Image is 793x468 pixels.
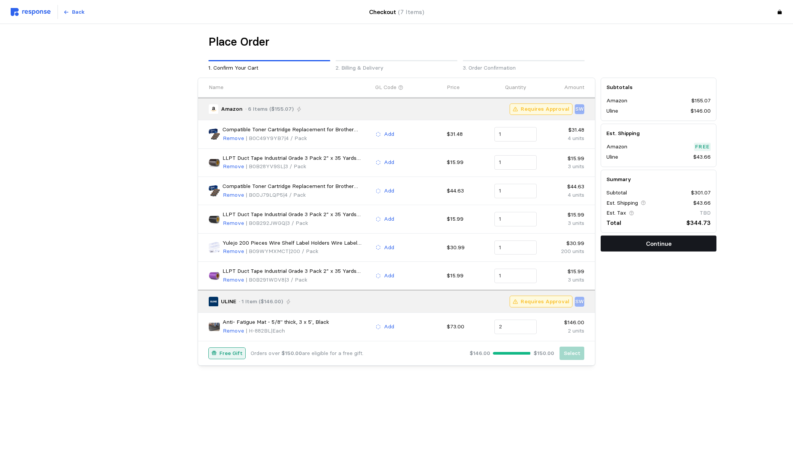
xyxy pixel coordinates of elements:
[59,5,89,19] button: Back
[284,135,307,142] span: | 4 / Pack
[246,276,285,283] span: | B0B291WDV8
[542,126,584,134] p: $31.48
[447,244,489,252] p: $30.99
[209,270,220,281] img: 71fpWzitbmL._SX522_.jpg
[499,184,532,198] input: Qty
[223,247,244,256] p: Remove
[208,64,330,72] p: 1. Confirm Your Cart
[542,239,584,248] p: $30.99
[505,83,526,92] p: Quantity
[209,157,220,168] img: 71yBIANR0GL._SX522_.jpg
[384,187,394,195] p: Add
[606,129,711,137] h5: Est. Shipping
[281,350,302,357] b: $150.00
[447,323,489,331] p: $73.00
[606,175,711,183] h5: Summary
[222,210,370,219] p: LLPT Duct Tape Industrial Grade 3 Pack 2” x 35 Yards Each Roll Easy to Tear Muti-Use Colorful Bul...
[686,218,711,228] p: $344.73
[223,219,244,228] p: Remove
[222,162,245,171] button: Remove
[447,158,489,167] p: $15.99
[209,83,224,92] p: Name
[251,349,363,358] p: Orders over are eligible for a free gift.
[221,298,236,306] p: ULINE
[700,209,711,217] p: TBD
[222,191,245,200] button: Remove
[564,83,584,92] p: Amount
[336,64,457,72] p: 2. Billing & Delivery
[285,220,308,226] span: | 3 / Pack
[575,105,584,113] p: SW
[223,134,244,143] p: Remove
[542,247,584,256] p: 200 units
[384,130,394,138] p: Add
[246,135,284,142] span: | B0C49Y9YB7
[447,215,489,223] p: $15.99
[542,191,584,199] p: 4 units
[693,199,711,207] p: $43.66
[542,318,584,327] p: $146.00
[246,220,285,226] span: | B0B292JWGQ
[646,239,671,248] p: Continue
[499,269,532,283] input: Qty
[693,153,711,161] p: $43.66
[222,318,329,326] p: Anti- Fatigue Mat - 5/8" thick, 3 x 5', Black
[375,322,395,331] button: Add
[575,298,584,306] p: SW
[542,134,584,143] p: 4 units
[222,239,370,247] p: Yulejo 200 Pieces Wire Shelf Label Holders Wire Label Holder Plastic Shelf Tags for Shelving Clip...
[223,162,244,171] p: Remove
[499,156,532,169] input: Qty
[606,97,627,105] p: Amazon
[219,349,243,358] p: Free Gift
[542,327,584,335] p: 2 units
[209,129,220,140] img: 71xIZLx2NaL._AC_SX679_.jpg
[222,247,245,256] button: Remove
[72,8,85,16] p: Back
[606,83,711,91] h5: Subtotals
[499,320,532,334] input: Qty
[384,215,394,223] p: Add
[222,134,245,143] button: Remove
[470,349,490,358] p: $146.00
[606,218,621,228] p: Total
[208,35,269,49] h1: Place Order
[223,276,244,284] p: Remove
[246,327,271,334] span: | H-882BL
[209,214,220,225] img: 71DNgV+iIkL._SX522_.jpg
[542,162,584,171] p: 3 units
[246,248,289,255] span: | B09WYMXMCT
[447,272,489,280] p: $15.99
[606,189,627,197] p: Subtotal
[542,267,584,276] p: $15.99
[499,127,532,141] input: Qty
[375,271,395,280] button: Add
[691,97,711,105] p: $155.07
[239,298,283,306] p: · 1 Item ($146.00)
[222,275,245,285] button: Remove
[285,276,307,283] span: | 3 / Pack
[375,215,395,224] button: Add
[283,191,306,198] span: | 4 / Pack
[375,83,396,92] p: GL Code
[447,187,489,195] p: $44.63
[606,107,618,115] p: Uline
[375,158,395,167] button: Add
[221,105,243,113] p: Amazon
[283,163,306,170] span: | 3 / Pack
[447,130,489,138] p: $31.48
[542,276,584,284] p: 3 units
[606,153,618,161] p: Uline
[222,126,370,134] p: Compatible Toner Cartridge Replacement for Brother TN660 TN-660 TN630 High Yield Work with HL-L23...
[246,191,283,198] span: | B0DJ79LQP5
[209,321,220,332] img: H-882BL
[542,211,584,219] p: $15.99
[384,158,394,167] p: Add
[606,209,626,217] p: Est. Tax
[375,186,395,196] button: Add
[209,242,220,253] img: 71DJ3w037wL._AC_SX466_.jpg
[384,323,394,331] p: Add
[375,243,395,252] button: Add
[222,326,245,336] button: Remove
[691,189,711,197] p: $301.07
